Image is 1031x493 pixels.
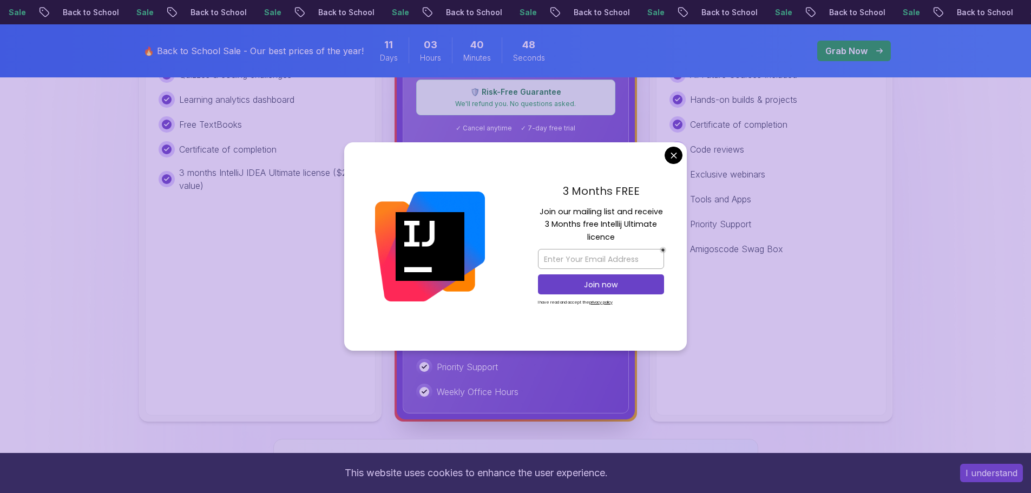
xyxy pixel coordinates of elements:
p: Sale [765,7,799,18]
p: Back to School [436,7,509,18]
p: Amigoscode Swag Box [690,242,783,255]
span: 48 Seconds [522,37,535,52]
p: Grab Now [825,44,868,57]
p: Certificate of completion [179,143,277,156]
span: Days [380,52,398,63]
p: Back to School [180,7,254,18]
p: Certificate of completion [690,118,787,131]
p: Back to School [308,7,382,18]
p: Hands-on builds & projects [690,93,797,106]
p: Back to School [52,7,126,18]
span: 11 Days [384,37,393,52]
p: We'll refund you. No questions asked. [423,100,608,108]
div: This website uses cookies to enhance the user experience. [8,461,944,485]
p: Sale [126,7,161,18]
span: Seconds [513,52,545,63]
span: Hours [420,52,441,63]
p: Sale [892,7,927,18]
span: 3 Hours [424,37,437,52]
p: 🔥 Back to School Sale - Our best prices of the year! [143,44,364,57]
p: Priority Support [437,360,498,373]
span: ✓ 7-day free trial [521,124,575,133]
span: 40 Minutes [470,37,484,52]
p: Back to School [563,7,637,18]
p: Weekly Office Hours [437,385,518,398]
p: Free TextBooks [179,118,242,131]
p: Exclusive webinars [690,168,765,181]
p: Tools and Apps [690,193,751,206]
p: Sale [509,7,544,18]
p: Back to School [691,7,765,18]
p: Priority Support [690,218,751,231]
p: Back to School [947,7,1020,18]
span: ✓ Cancel anytime [456,124,512,133]
p: Code reviews [690,143,744,156]
p: 🛡️ Risk-Free Guarantee [423,87,608,97]
p: Sale [637,7,672,18]
p: 3 months IntelliJ IDEA Ultimate license ($249 value) [179,166,362,192]
span: Minutes [463,52,491,63]
p: Learning analytics dashboard [179,93,294,106]
p: Sale [382,7,416,18]
p: Back to School [819,7,892,18]
p: Sale [254,7,288,18]
button: Accept cookies [960,464,1023,482]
